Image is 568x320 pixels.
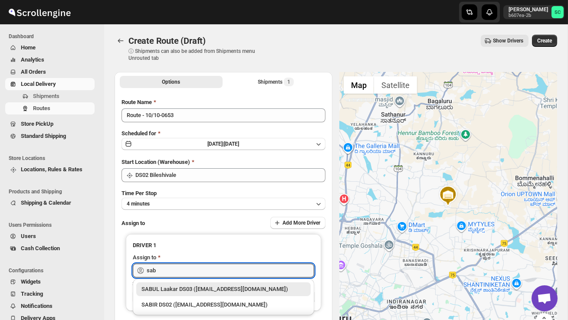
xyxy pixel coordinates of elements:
[532,285,558,311] div: Open chat
[208,141,224,147] span: [DATE] |
[5,300,95,312] button: Notifications
[5,42,95,54] button: Home
[121,198,325,210] button: 4 minutes
[21,245,60,251] span: Cash Collection
[224,141,240,147] span: [DATE]
[121,108,325,122] input: Eg: Bengaluru Route
[21,81,56,87] span: Local Delivery
[33,93,59,99] span: Shipments
[503,5,565,19] button: User menu
[270,217,325,229] button: Add More Driver
[5,197,95,209] button: Shipping & Calendar
[258,78,294,86] div: Shipments
[21,291,43,297] span: Tracking
[133,296,314,312] li: SABIR DS02 (roseje7078@aiwanlab.com)
[509,6,548,13] p: [PERSON_NAME]
[9,188,98,195] span: Products and Shipping
[121,220,145,226] span: Assign to
[21,133,66,139] span: Standard Shipping
[133,241,314,250] h3: DRIVER 1
[5,66,95,78] button: All Orders
[21,56,44,63] span: Analytics
[374,76,417,94] button: Show satellite imagery
[147,264,314,278] input: Search assignee
[121,138,325,150] button: [DATE]|[DATE]
[5,54,95,66] button: Analytics
[224,76,327,88] button: Selected Shipments
[21,278,41,285] span: Widgets
[21,121,53,127] span: Store PickUp
[481,35,529,47] button: Show Drivers
[21,303,53,309] span: Notifications
[493,37,523,44] span: Show Drivers
[128,36,206,46] span: Create Route (Draft)
[9,155,98,162] span: Store Locations
[9,222,98,229] span: Users Permissions
[532,35,557,47] button: Create
[287,78,290,85] span: 1
[21,69,46,75] span: All Orders
[344,76,374,94] button: Show street map
[9,33,98,40] span: Dashboard
[7,1,72,23] img: ScrollEngine
[21,166,82,173] span: Locations, Rules & Rates
[115,35,127,47] button: Routes
[21,233,36,239] span: Users
[128,48,265,62] p: ⓘ Shipments can also be added from Shipments menu Unrouted tab
[141,285,305,294] div: SABUL Laakar DS03 ([EMAIL_ADDRESS][DOMAIN_NAME])
[127,200,150,207] span: 4 minutes
[133,282,314,296] li: SABUL Laakar DS03 (pokogin390@dextrago.com)
[5,276,95,288] button: Widgets
[537,37,552,44] span: Create
[555,10,561,15] text: SC
[5,288,95,300] button: Tracking
[552,6,564,18] span: Sanjay chetri
[121,190,157,196] span: Time Per Stop
[141,300,305,309] div: SABIR DS02 ([EMAIL_ADDRESS][DOMAIN_NAME])
[5,90,95,102] button: Shipments
[9,267,98,274] span: Configurations
[509,13,548,18] p: b607ea-2b
[21,199,71,206] span: Shipping & Calendar
[5,242,95,255] button: Cash Collection
[121,130,156,137] span: Scheduled for
[5,230,95,242] button: Users
[5,102,95,114] button: Routes
[120,76,223,88] button: All Route Options
[135,168,325,182] input: Search location
[21,44,36,51] span: Home
[162,78,181,85] span: Options
[33,105,50,111] span: Routes
[121,159,190,165] span: Start Location (Warehouse)
[282,219,320,226] span: Add More Driver
[121,99,152,105] span: Route Name
[5,163,95,176] button: Locations, Rules & Rates
[133,253,156,262] div: Assign to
